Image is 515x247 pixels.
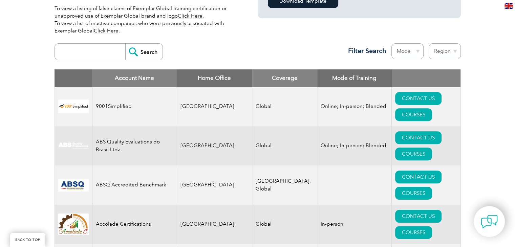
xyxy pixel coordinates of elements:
[252,69,317,87] th: Coverage: activate to sort column ascending
[55,5,237,35] p: To view a listing of false claims of Exemplar Global training certification or unapproved use of ...
[94,28,119,34] a: Click Here
[92,165,177,205] td: ABSQ Accredited Benchmark
[177,126,252,165] td: [GEOGRAPHIC_DATA]
[252,126,317,165] td: Global
[177,87,252,126] td: [GEOGRAPHIC_DATA]
[58,214,89,235] img: 1a94dd1a-69dd-eb11-bacb-002248159486-logo.jpg
[252,165,317,205] td: [GEOGRAPHIC_DATA], Global
[481,213,498,230] img: contact-chat.png
[317,205,392,244] td: In-person
[392,69,460,87] th: : activate to sort column ascending
[252,87,317,126] td: Global
[505,3,513,9] img: en
[395,171,442,183] a: CONTACT US
[177,165,252,205] td: [GEOGRAPHIC_DATA]
[92,205,177,244] td: Accolade Certifications
[10,233,45,247] a: BACK TO TOP
[395,210,442,223] a: CONTACT US
[395,131,442,144] a: CONTACT US
[58,99,89,113] img: 37c9c059-616f-eb11-a812-002248153038-logo.png
[58,142,89,150] img: c92924ac-d9bc-ea11-a814-000d3a79823d-logo.jpg
[344,47,386,55] h3: Filter Search
[177,69,252,87] th: Home Office: activate to sort column ascending
[125,44,163,60] input: Search
[395,108,432,121] a: COURSES
[252,205,317,244] td: Global
[177,205,252,244] td: [GEOGRAPHIC_DATA]
[92,87,177,126] td: 9001Simplified
[395,92,442,105] a: CONTACT US
[395,187,432,200] a: COURSES
[395,226,432,239] a: COURSES
[317,126,392,165] td: Online; In-person; Blended
[92,126,177,165] td: ABS Quality Evaluations do Brasil Ltda.
[58,179,89,192] img: cc24547b-a6e0-e911-a812-000d3a795b83-logo.png
[92,69,177,87] th: Account Name: activate to sort column descending
[317,69,392,87] th: Mode of Training: activate to sort column ascending
[178,13,202,19] a: Click Here
[317,87,392,126] td: Online; In-person; Blended
[395,148,432,160] a: COURSES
